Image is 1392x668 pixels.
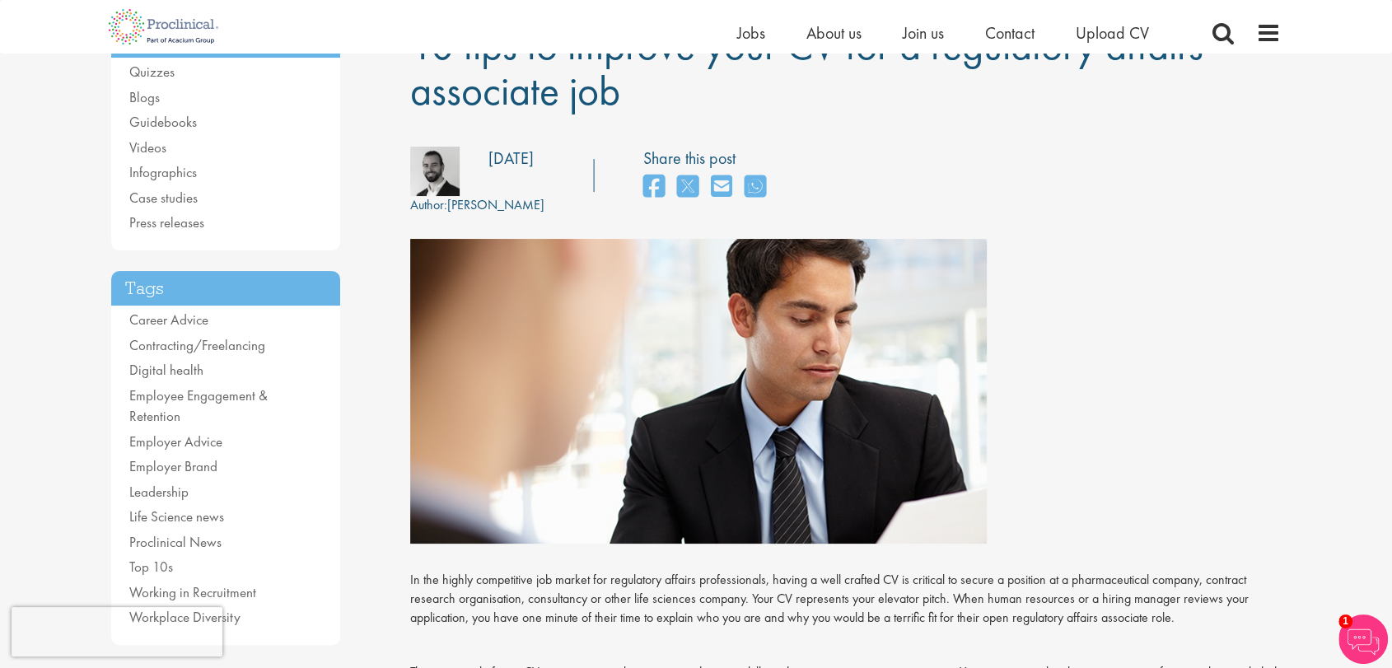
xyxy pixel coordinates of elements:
[129,483,189,501] a: Leadership
[129,336,265,354] a: Contracting/Freelancing
[129,507,224,526] a: Life Science news
[129,113,197,131] a: Guidebooks
[410,147,460,196] img: 76d2c18e-6ce3-4617-eefd-08d5a473185b
[129,533,222,551] a: Proclinical News
[129,163,197,181] a: Infographics
[12,607,222,656] iframe: reCAPTCHA
[1338,614,1388,664] img: Chatbot
[129,558,173,576] a: Top 10s
[129,311,208,329] a: Career Advice
[129,213,204,231] a: Press releases
[488,147,534,171] div: [DATE]
[129,457,217,475] a: Employer Brand
[806,22,862,44] a: About us
[1338,614,1352,628] span: 1
[903,22,944,44] a: Join us
[129,63,175,81] a: Quizzes
[129,88,160,106] a: Blogs
[643,170,665,205] a: share on facebook
[410,571,1282,628] p: In the highly competitive job market for regulatory affairs professionals, having a well crafted ...
[111,271,340,306] h3: Tags
[643,147,774,171] label: Share this post
[410,19,1203,117] span: 10 tips to improve your CV for a regulatory affairs associate job
[745,170,766,205] a: share on whats app
[985,22,1035,44] a: Contact
[129,583,256,601] a: Working in Recruitment
[410,239,987,544] img: top_10_tips_RA_CV.jpg
[410,196,544,215] div: [PERSON_NAME]
[677,170,698,205] a: share on twitter
[129,432,222,451] a: Employer Advice
[129,189,198,207] a: Case studies
[129,386,268,426] a: Employee Engagement & Retention
[737,22,765,44] a: Jobs
[711,170,732,205] a: share on email
[1076,22,1149,44] a: Upload CV
[410,196,447,213] span: Author:
[129,138,166,156] a: Videos
[129,361,203,379] a: Digital health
